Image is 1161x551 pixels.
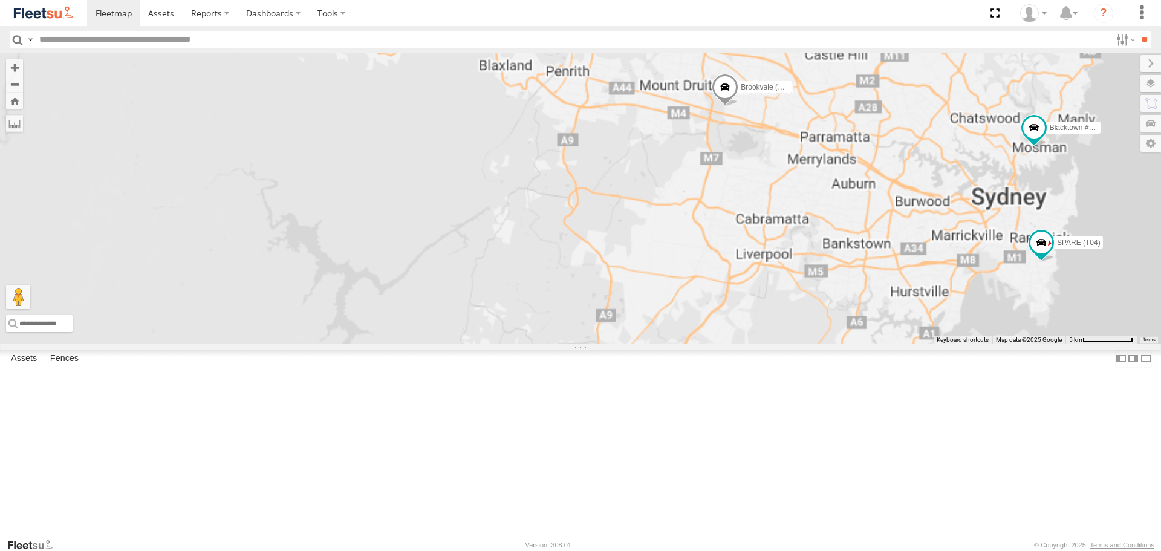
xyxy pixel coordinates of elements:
[1140,135,1161,152] label: Map Settings
[7,539,62,551] a: Visit our Website
[25,31,35,48] label: Search Query
[1143,337,1156,342] a: Terms (opens in new tab)
[6,285,30,309] button: Drag Pegman onto the map to open Street View
[1090,541,1154,549] a: Terms and Conditions
[1034,541,1154,549] div: © Copyright 2025 -
[525,541,571,549] div: Version: 308.01
[1127,350,1139,368] label: Dock Summary Table to the Right
[937,336,989,344] button: Keyboard shortcuts
[6,59,23,76] button: Zoom in
[1057,239,1101,247] span: SPARE (T04)
[996,336,1062,343] span: Map data ©2025 Google
[1016,4,1051,22] div: Matt Mayall
[741,83,859,91] span: Brookvale (T10 - [PERSON_NAME])
[1140,350,1152,368] label: Hide Summary Table
[12,5,75,21] img: fleetsu-logo-horizontal.svg
[6,115,23,132] label: Measure
[6,93,23,109] button: Zoom Home
[1069,336,1082,343] span: 5 km
[5,351,43,368] label: Assets
[44,351,85,368] label: Fences
[1094,4,1113,23] i: ?
[1065,336,1137,344] button: Map scale: 5 km per 80 pixels
[1115,350,1127,368] label: Dock Summary Table to the Left
[1111,31,1137,48] label: Search Filter Options
[6,76,23,93] button: Zoom out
